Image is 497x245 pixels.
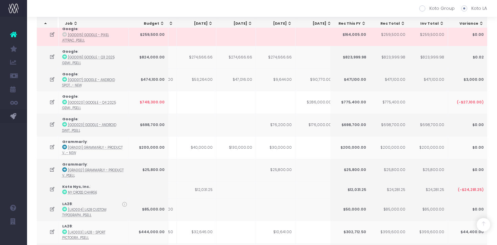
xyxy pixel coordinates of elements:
td: $32,646.00 [177,221,216,243]
td: $0.02 [448,46,487,69]
div: Job [65,21,127,26]
td: $274,666.66 [177,46,216,69]
td: : [59,198,129,221]
abbr: NY Cross Charge [68,190,97,195]
td: $44,400.00 [448,221,487,243]
td: $47,016.00 [216,69,256,91]
td: $0.00 [448,114,487,136]
th: Budget: activate to sort column ascending [129,17,168,30]
td: $286,000.00 [295,91,335,114]
td: $698,700.00 [129,114,168,136]
td: $24,281.25 [369,181,409,198]
td: $25,800.00 [408,159,448,181]
abbr: [GRA001] Grammarly - Product Videos - Brand - New [62,145,123,155]
div: [DATE] [183,21,213,26]
div: [DATE] [262,21,292,26]
td: : [59,221,129,243]
td: $399,600.00 [369,221,409,243]
td: $0.00 [448,23,487,46]
strong: Grammarly [62,139,87,144]
div: [DATE] [223,21,253,26]
td: $12,031.25 [330,181,370,198]
td: $474,100.00 [129,69,168,91]
strong: Google [62,117,78,122]
abbr: [GOO023] Google - Android Switch - Campaign - Upsell [62,123,116,132]
td: $824,000.00 [129,46,168,69]
td: $50,000.00 [330,198,370,221]
td: $0.00 [448,198,487,221]
td: : [59,181,129,198]
td: $85,000.00 [129,198,168,221]
td: $200,000.00 [408,136,448,159]
td: $823,999.98 [369,46,409,69]
td: $0.00 [448,159,487,181]
th: Job: activate to sort column ascending [59,17,131,30]
td: $25,800.00 [256,159,295,181]
td: $200,000.00 [129,136,168,159]
td: $9,644.00 [256,69,295,91]
td: $399,600.00 [408,221,448,243]
abbr: [LAO004] LA28 Custom Typography - Upsell [62,207,106,217]
td: $85,000.00 [408,198,448,221]
div: Variance [454,21,483,26]
th: : activate to sort column descending [37,17,57,30]
td: $53,264.00 [177,69,216,91]
td: : [59,91,129,114]
div: Inv Total [415,21,444,26]
td: $471,100.00 [330,69,370,91]
td: $25,800.00 [129,159,168,181]
td: $200,000.00 [330,136,370,159]
td: : [59,159,129,181]
td: $85,000.00 [369,198,409,221]
th: Rec Total: activate to sort column ascending [370,17,409,30]
th: Inv Total: activate to sort column ascending [408,17,448,30]
abbr: [GOO020] Google - Q4 2025 Gemini Design - Brand - Upsell [62,100,116,110]
td: $40,000.00 [177,136,216,159]
td: : [59,69,129,91]
div: [DATE] [302,21,332,26]
td: $444,000.00 [129,221,168,243]
th: Rec This FY: activate to sort column ascending [330,17,370,30]
td: $471,100.00 [369,69,409,91]
td: $30,000.00 [256,136,295,159]
td: $698,700.00 [369,114,409,136]
label: Koto LA [461,5,487,12]
td: $164,005.00 [330,23,370,46]
td: $200,000.00 [369,136,409,159]
td: : [59,136,129,159]
span: (-$24,281.25) [457,187,483,193]
th: Aug 25: activate to sort column ascending [217,17,256,30]
td: $302,712.50 [330,221,370,243]
strong: Grammarly [62,162,87,167]
td: : [59,46,129,69]
abbr: [LAO003] LA28 - Sport Pictograms - Upsell [62,230,105,240]
td: $25,800.00 [330,159,370,181]
td: $698,700.00 [330,114,370,136]
td: $259,500.00 [408,23,448,46]
strong: Google [62,72,78,77]
td: $24,281.25 [408,181,448,198]
td: : [59,23,129,46]
div: Budget [135,21,165,26]
td: $25,800.00 [369,159,409,181]
strong: LA28 [62,224,72,229]
strong: Google [62,49,78,54]
td: $698,700.00 [408,114,448,136]
td: $12,031.25 [177,181,216,198]
td: $775,400.00 [369,91,409,114]
th: Jul 25: activate to sort column ascending [177,17,217,30]
td: $775,400.00 [330,91,370,114]
strong: Koto Nyc, Inc. [62,184,90,189]
span: (-$27,100.00) [456,100,483,105]
div: Rec This FY [336,21,366,26]
th: Oct 25: activate to sort column ascending [296,17,335,30]
td: $10,641.00 [256,221,295,243]
abbr: [GOO015] Google - Pixel Attract Loops (H2-25) - Brand - Upsell [62,33,109,43]
th: Sep 25: activate to sort column ascending [256,17,296,30]
td: $130,000.00 [216,136,256,159]
td: $823,999.98 [408,46,448,69]
td: $823,999.98 [330,46,370,69]
div: Rec Total [376,21,405,26]
td: $0.00 [448,136,487,159]
td: : [59,114,129,136]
